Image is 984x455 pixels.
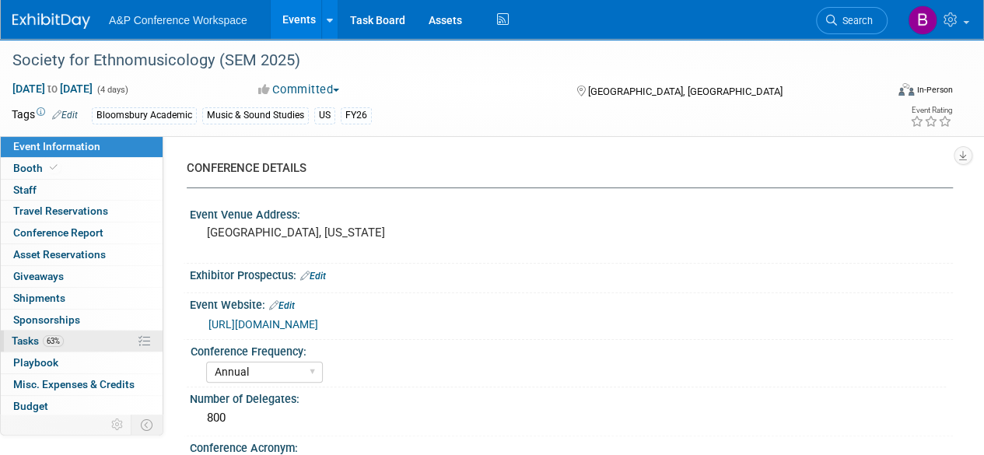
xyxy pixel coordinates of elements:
img: ExhibitDay [12,13,90,29]
span: 63% [43,335,64,347]
div: Conference Frequency: [191,340,946,359]
button: Committed [253,82,345,98]
div: Event Format [815,81,953,104]
div: Society for Ethnomusicology (SEM 2025) [7,47,873,75]
a: Tasks63% [1,331,163,352]
span: Giveaways [13,270,64,282]
span: Tasks [12,334,64,347]
a: Edit [52,110,78,121]
img: Format-Inperson.png [898,83,914,96]
div: In-Person [916,84,953,96]
i: Booth reservation complete [50,163,58,172]
span: [GEOGRAPHIC_DATA], [GEOGRAPHIC_DATA] [587,86,782,97]
div: CONFERENCE DETAILS [187,160,941,177]
a: Giveaways [1,266,163,287]
span: (4 days) [96,85,128,95]
a: Event Information [1,136,163,157]
pre: [GEOGRAPHIC_DATA], [US_STATE] [207,226,491,240]
div: Event Website: [190,293,953,313]
span: A&P Conference Workspace [109,14,247,26]
a: Edit [300,271,326,282]
span: [DATE] [DATE] [12,82,93,96]
td: Personalize Event Tab Strip [104,415,131,435]
span: Event Information [13,140,100,152]
span: Misc. Expenses & Credits [13,378,135,390]
a: Playbook [1,352,163,373]
a: [URL][DOMAIN_NAME] [208,318,318,331]
div: Music & Sound Studies [202,107,309,124]
div: Event Venue Address: [190,203,953,222]
span: Search [837,15,873,26]
span: Shipments [13,292,65,304]
span: to [45,82,60,95]
div: Number of Delegates: [190,387,953,407]
span: Staff [13,184,37,196]
span: Budget [13,400,48,412]
a: Asset Reservations [1,244,163,265]
span: Conference Report [13,226,103,239]
a: Conference Report [1,222,163,243]
span: Booth [13,162,61,174]
span: Asset Reservations [13,248,106,261]
a: Misc. Expenses & Credits [1,374,163,395]
div: Bloomsbury Academic [92,107,197,124]
a: Sponsorships [1,310,163,331]
a: Booth [1,158,163,179]
td: Toggle Event Tabs [131,415,163,435]
a: Staff [1,180,163,201]
a: Search [816,7,888,34]
a: Shipments [1,288,163,309]
a: Edit [269,300,295,311]
td: Tags [12,107,78,124]
span: Playbook [13,356,58,369]
div: FY26 [341,107,372,124]
div: US [314,107,335,124]
img: Brenna Akerman [908,5,937,35]
div: 800 [201,406,941,430]
a: Budget [1,396,163,417]
span: Sponsorships [13,313,80,326]
div: Exhibitor Prospectus: [190,264,953,284]
div: Event Rating [910,107,952,114]
span: Travel Reservations [13,205,108,217]
a: Travel Reservations [1,201,163,222]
